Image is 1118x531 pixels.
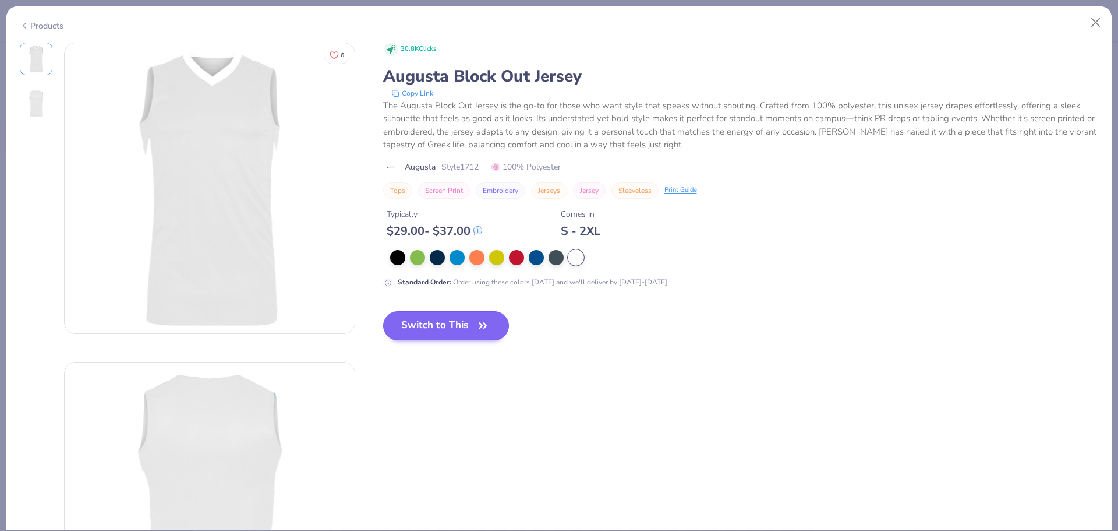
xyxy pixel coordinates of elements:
button: Screen Print [418,182,470,199]
div: Print Guide [664,185,697,195]
button: Sleeveless [611,182,659,199]
button: copy to clipboard [388,87,437,99]
button: Jerseys [531,182,567,199]
button: Close [1085,12,1107,34]
button: Embroidery [476,182,525,199]
img: Front [22,45,50,73]
div: Order using these colors [DATE] and we'll deliver by [DATE]-[DATE]. [398,277,669,287]
div: Comes In [561,208,600,220]
div: $ 29.00 - $ 37.00 [387,224,482,238]
img: Front [65,43,355,333]
div: Products [20,20,63,32]
span: 6 [341,52,344,58]
div: Augusta Block Out Jersey [383,65,1099,87]
span: 100% Polyester [491,161,561,173]
span: Style 1712 [441,161,479,173]
img: brand logo [383,163,399,172]
button: Switch to This [383,311,510,340]
div: Typically [387,208,482,220]
span: 30.8K Clicks [401,44,436,54]
button: Like [324,47,349,64]
div: S - 2XL [561,224,600,238]
strong: Standard Order : [398,277,451,287]
button: Jersey [573,182,606,199]
div: The Augusta Block Out Jersey is the go-to for those who want style that speaks without shouting. ... [383,99,1099,152]
button: Tops [383,182,412,199]
img: Back [22,89,50,117]
span: Augusta [405,161,436,173]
